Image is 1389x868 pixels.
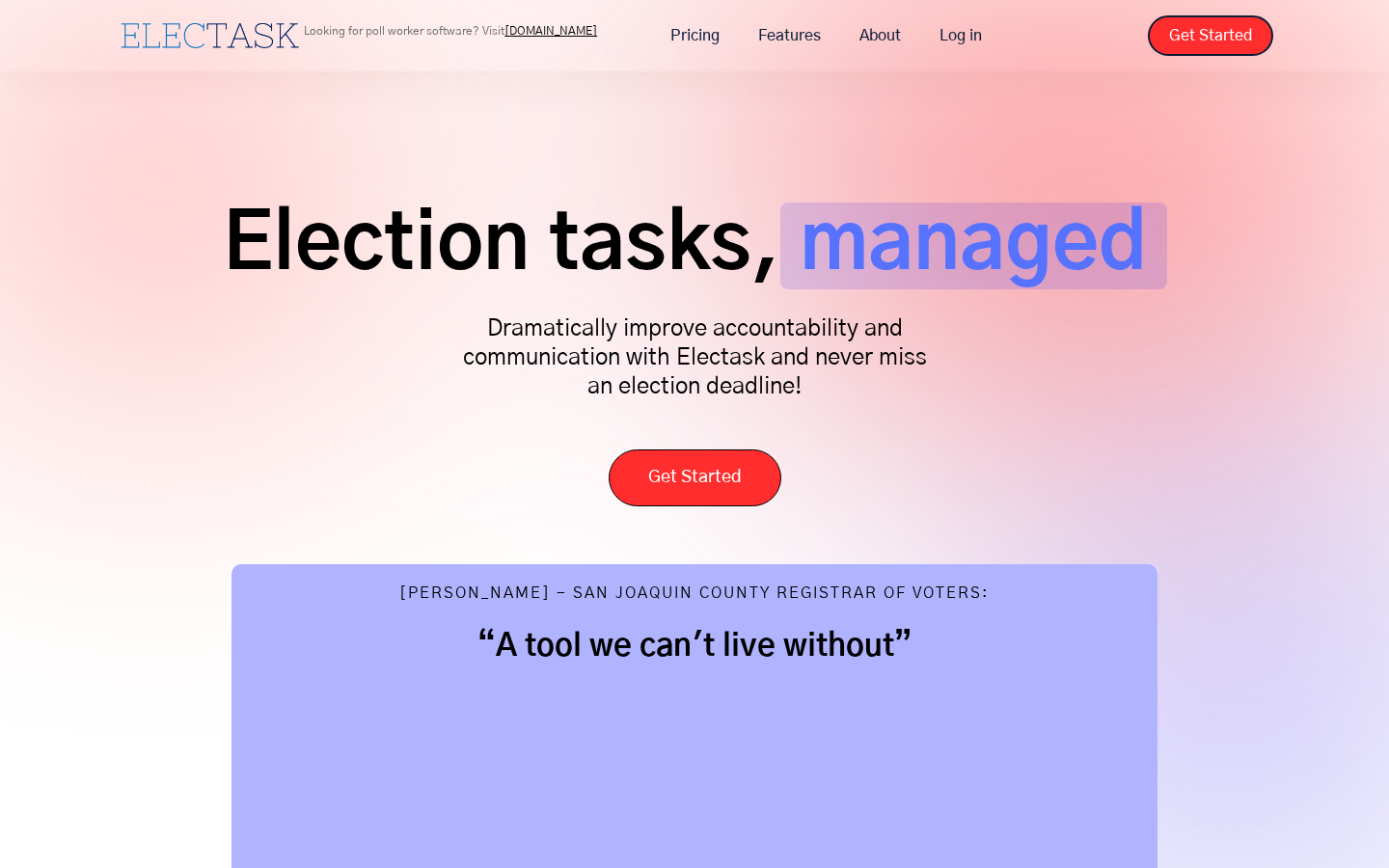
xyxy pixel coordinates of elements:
[739,15,840,56] a: Features
[223,203,780,289] span: Election tasks,
[504,25,597,37] a: [DOMAIN_NAME]
[270,627,1119,665] h2: “A tool we can't live without”
[920,15,1001,56] a: Log in
[116,18,304,53] a: home
[651,15,739,56] a: Pricing
[453,314,936,401] p: Dramatically improve accountability and communication with Electask and never miss an election de...
[840,15,920,56] a: About
[1148,15,1273,56] a: Get Started
[399,583,990,608] div: [PERSON_NAME] - San Joaquin County Registrar of Voters:
[609,449,781,506] a: Get Started
[780,203,1167,289] span: managed
[304,25,597,37] p: Looking for poll worker software? Visit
